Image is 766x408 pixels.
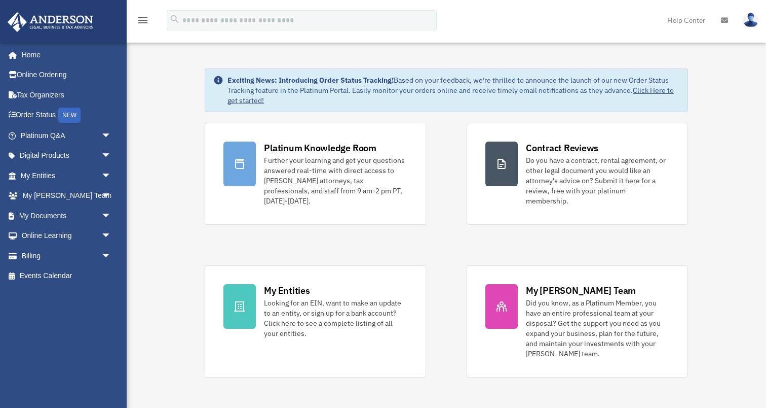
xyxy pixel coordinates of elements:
[467,123,688,225] a: Contract Reviews Do you have a contract, rental agreement, or other legal document you would like...
[526,155,669,206] div: Do you have a contract, rental agreement, or other legal document you would like an attorney's ad...
[7,226,127,246] a: Online Learningarrow_drop_down
[264,284,310,297] div: My Entities
[743,13,758,27] img: User Pic
[169,14,180,25] i: search
[7,85,127,105] a: Tax Organizers
[526,142,598,154] div: Contract Reviews
[227,76,394,85] strong: Exciting News: Introducing Order Status Tracking!
[264,142,376,154] div: Platinum Knowledge Room
[205,123,426,225] a: Platinum Knowledge Room Further your learning and get your questions answered real-time with dire...
[227,86,674,105] a: Click Here to get started!
[7,246,127,266] a: Billingarrow_drop_down
[227,75,679,106] div: Based on your feedback, we're thrilled to announce the launch of our new Order Status Tracking fe...
[7,146,127,166] a: Digital Productsarrow_drop_down
[58,108,81,123] div: NEW
[7,206,127,226] a: My Documentsarrow_drop_down
[101,165,122,186] span: arrow_drop_down
[101,206,122,226] span: arrow_drop_down
[101,146,122,166] span: arrow_drop_down
[101,186,122,207] span: arrow_drop_down
[7,65,127,85] a: Online Ordering
[137,14,149,26] i: menu
[7,186,127,206] a: My [PERSON_NAME] Teamarrow_drop_down
[467,265,688,378] a: My [PERSON_NAME] Team Did you know, as a Platinum Member, you have an entire professional team at...
[7,45,122,65] a: Home
[101,226,122,247] span: arrow_drop_down
[137,18,149,26] a: menu
[101,125,122,146] span: arrow_drop_down
[526,298,669,359] div: Did you know, as a Platinum Member, you have an entire professional team at your disposal? Get th...
[7,125,127,146] a: Platinum Q&Aarrow_drop_down
[526,284,636,297] div: My [PERSON_NAME] Team
[205,265,426,378] a: My Entities Looking for an EIN, want to make an update to an entity, or sign up for a bank accoun...
[264,155,407,206] div: Further your learning and get your questions answered real-time with direct access to [PERSON_NAM...
[5,12,96,32] img: Anderson Advisors Platinum Portal
[101,246,122,266] span: arrow_drop_down
[264,298,407,338] div: Looking for an EIN, want to make an update to an entity, or sign up for a bank account? Click her...
[7,266,127,286] a: Events Calendar
[7,165,127,186] a: My Entitiesarrow_drop_down
[7,105,127,126] a: Order StatusNEW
